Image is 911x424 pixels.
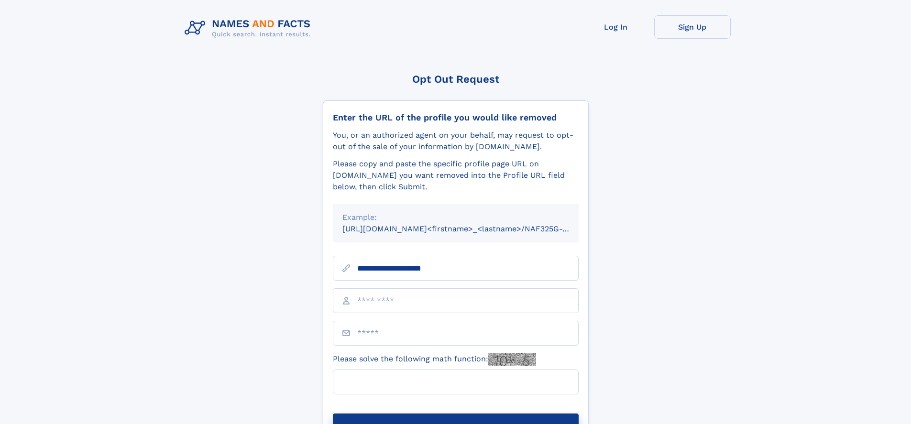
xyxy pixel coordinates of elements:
div: Opt Out Request [323,73,589,85]
label: Please solve the following math function: [333,353,536,366]
img: Logo Names and Facts [181,15,318,41]
a: Log In [578,15,654,39]
div: Please copy and paste the specific profile page URL on [DOMAIN_NAME] you want removed into the Pr... [333,158,579,193]
div: You, or an authorized agent on your behalf, may request to opt-out of the sale of your informatio... [333,130,579,152]
div: Example: [342,212,569,223]
div: Enter the URL of the profile you would like removed [333,112,579,123]
small: [URL][DOMAIN_NAME]<firstname>_<lastname>/NAF325G-xxxxxxxx [342,224,597,233]
a: Sign Up [654,15,731,39]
